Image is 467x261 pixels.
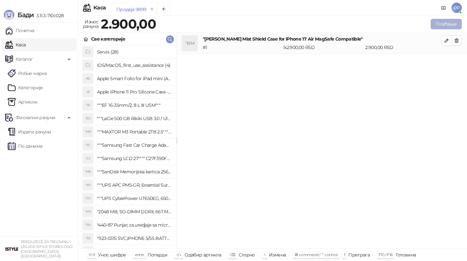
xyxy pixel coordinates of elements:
[83,127,93,137] div: "MP
[5,38,26,51] a: Каса
[431,19,462,29] button: Плаћање
[97,180,171,190] h4: """UPS APC PM5-GR, Essential Surge Arrest,5 utic_nica"""
[269,251,286,259] div: Измена
[203,35,441,43] h4: "[PERSON_NAME] Mist Shield Case for iPhone 17 Air MagSafe Compatible"
[97,246,171,257] h4: "923-0448 SVC,IPHONE,TOURQUE DRIVER KIT .65KGF- CM Šrafciger "
[101,16,156,32] strong: 2.900,00
[364,44,443,51] div: 2.900,00 RSD
[344,252,345,257] span: f
[83,206,93,217] div: "MS
[83,233,93,243] div: "S5
[282,44,364,51] div: 1 x 2.900,00 RSD
[396,251,416,259] div: Готовина
[201,44,282,51] div: # 1
[18,11,34,19] span: Бади
[16,111,55,124] span: Фискални рачуни
[83,100,93,110] div: "18
[4,10,14,20] img: Logo
[135,252,144,257] span: enter
[378,252,392,257] span: F10 / F16
[83,87,93,97] div: AI
[83,180,93,190] div: "AP
[97,113,171,124] h4: """LaCie 500 GB Rikiki USB 3.0 / Ultra Compact & Resistant aluminum / USB 3.0 / 2.5"""""""
[83,246,93,257] div: "SD
[239,251,255,259] div: Сторно
[451,3,462,13] span: PP
[97,87,171,97] h4: Apple iPhone 11 Pro Silicone Case - Black
[97,127,171,137] h4: """MAXTOR M3 Portable 2TB 2.5"""" crni eksterni hard disk HX-M201TCB/GM"""
[176,252,181,257] span: ↑/↓
[438,3,449,13] a: Документација
[34,13,64,19] span: 3.11.3-710c028
[83,193,93,204] div: "CU
[8,95,38,108] a: ArtikliАртикли
[98,251,126,259] div: Унос шифре
[185,251,221,259] div: Одабир артикла
[97,233,171,243] h4: "923-0315 SVC,IPHONE 5/5S BATTERY REMOVAL TRAY Držač za iPhone sa kojim se otvara display
[83,220,93,230] div: "PU
[97,193,171,204] h4: """UPS CyberPower UT650EG, 650VA/360W , line-int., s_uko, desktop"""
[93,5,106,10] div: Каса
[83,113,93,124] div: "5G
[8,125,51,138] a: Издати рачуни
[5,242,18,255] img: 64x64-companyLogo-77b92cf4-9946-4f36-9751-bf7bb5fd2c7d.png
[21,240,73,258] small: PREDUZEĆE ZA TRGOVINU I USLUGE ISTYLE STORES DOO [GEOGRAPHIC_DATA] ([GEOGRAPHIC_DATA])
[78,45,176,248] div: grid
[83,167,93,177] div: "MK
[91,35,125,43] div: Све категорије
[8,140,42,153] a: По данима
[8,67,47,80] a: Робне марке
[83,73,93,84] div: AS
[97,206,171,217] h4: "2048 MB, SO-DIMM DDRII, 667 MHz, Napajanje 1,8 0,1 V, Latencija CL5"
[97,73,171,84] h4: Apple Smart Folio for iPad mini (A17 Pro) - Sage
[16,53,33,66] span: Каталог
[83,153,93,164] div: "L2
[89,252,95,257] span: 0-9
[157,3,170,16] button: Add tab
[82,18,100,31] div: Износ рачуна
[97,167,171,177] h4: """SanDisk Memorijska kartica 256GB microSDXC sa SD adapterom SDSQXA1-256G-GN6MA - Extreme PLUS, ...
[97,153,171,164] h4: """Samsung LCD 27"""" C27F390FHUXEN"""
[97,100,171,110] h4: """EF 16-35mm/2, 8 L III USM"""
[5,24,34,37] a: Почетна
[97,60,171,70] h4: iOS/MacOS_first_use_assistance (4)
[294,252,338,257] span: ⌘ command / ⌃ control
[148,6,156,12] button: remove
[264,252,266,257] span: +
[97,220,171,230] h4: "440-87 Punjac za uredjaje sa micro USB portom 4/1, Stand."
[182,35,198,51] div: "BM
[348,251,370,259] div: Претрага
[230,252,235,257] span: ⌫
[83,140,93,150] div: "FC
[97,47,171,57] h4: Servis (28)
[148,251,168,259] div: Потврди
[97,140,171,150] h4: """Samsung Fast Car Charge Adapter, brzi auto punja_, boja crna"""
[8,81,43,94] a: Категорије
[116,6,146,13] div: Продаја 9899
